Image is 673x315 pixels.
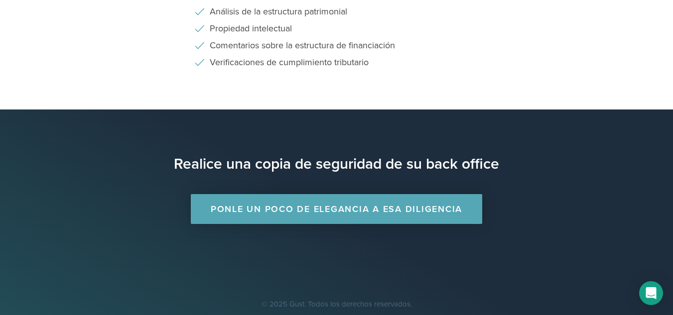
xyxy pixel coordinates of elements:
[262,300,412,309] font: © 2025 Gust. Todos los derechos reservados.
[210,6,347,17] font: Análisis de la estructura patrimonial
[174,155,499,173] font: Realice una copia de seguridad de su back office
[211,204,462,214] font: Ponle un poco de elegancia a esa diligencia
[639,281,663,305] div: Open Intercom Messenger
[210,57,369,68] font: Verificaciones de cumplimiento tributario
[210,40,395,51] font: Comentarios sobre la estructura de financiación
[191,194,482,224] a: Ponle un poco de elegancia a esa diligencia
[210,23,292,34] font: Propiedad intelectual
